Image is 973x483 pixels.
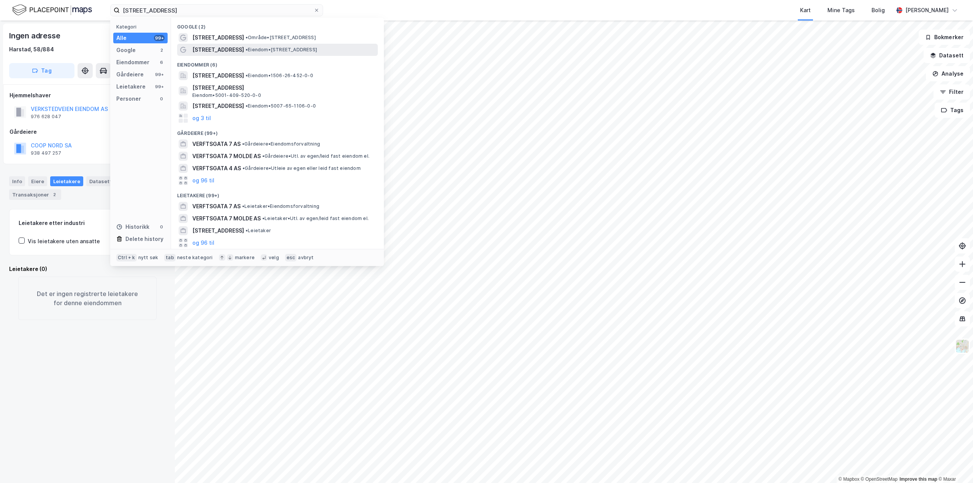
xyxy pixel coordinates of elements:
[262,153,265,159] span: •
[246,103,316,109] span: Eiendom • 5007-65-1106-0-0
[242,141,320,147] span: Gårdeiere • Eiendomsforvaltning
[192,139,241,149] span: VERFTSGATA 7 AS
[935,447,973,483] iframe: Chat Widget
[192,176,214,185] button: og 96 til
[269,255,279,261] div: velg
[164,254,176,261] div: tab
[9,264,166,274] div: Leietakere (0)
[116,94,141,103] div: Personer
[192,33,244,42] span: [STREET_ADDRESS]
[246,228,271,234] span: Leietaker
[242,141,244,147] span: •
[235,255,255,261] div: markere
[192,45,244,54] span: [STREET_ADDRESS]
[86,176,115,186] div: Datasett
[31,150,61,156] div: 938 497 257
[935,103,970,118] button: Tags
[116,82,146,91] div: Leietakere
[158,96,165,102] div: 0
[838,477,859,482] a: Mapbox
[120,5,314,16] input: Søk på adresse, matrikkel, gårdeiere, leietakere eller personer
[242,165,361,171] span: Gårdeiere • Utleie av egen eller leid fast eiendom
[28,176,47,186] div: Eiere
[905,6,949,15] div: [PERSON_NAME]
[31,114,61,120] div: 976 628 047
[955,339,970,353] img: Z
[116,222,149,231] div: Historikk
[262,215,265,221] span: •
[9,63,74,78] button: Tag
[116,254,137,261] div: Ctrl + k
[158,47,165,53] div: 2
[50,176,83,186] div: Leietakere
[192,214,261,223] span: VERFTSGATA 7 MOLDE AS
[924,48,970,63] button: Datasett
[19,219,156,228] div: Leietakere etter industri
[262,215,369,222] span: Leietaker • Utl. av egen/leid fast eiendom el.
[12,3,92,17] img: logo.f888ab2527a4732fd821a326f86c7f29.svg
[246,73,248,78] span: •
[171,56,384,70] div: Eiendommer (6)
[192,71,244,80] span: [STREET_ADDRESS]
[935,447,973,483] div: Kontrollprogram for chat
[262,153,369,159] span: Gårdeiere • Utl. av egen/leid fast eiendom el.
[246,47,248,52] span: •
[116,58,149,67] div: Eiendommer
[926,66,970,81] button: Analyse
[138,255,158,261] div: nytt søk
[246,35,248,40] span: •
[154,71,165,78] div: 99+
[800,6,811,15] div: Kart
[154,84,165,90] div: 99+
[192,152,261,161] span: VERFTSGATA 7 MOLDE AS
[116,24,168,30] div: Kategori
[192,83,375,92] span: [STREET_ADDRESS]
[900,477,937,482] a: Improve this map
[177,255,213,261] div: neste kategori
[246,47,317,53] span: Eiendom • [STREET_ADDRESS]
[246,103,248,109] span: •
[192,202,241,211] span: VERFTSGATA 7 AS
[9,189,61,200] div: Transaksjoner
[154,35,165,41] div: 99+
[116,33,127,43] div: Alle
[9,176,25,186] div: Info
[171,18,384,32] div: Google (2)
[861,477,898,482] a: OpenStreetMap
[192,101,244,111] span: [STREET_ADDRESS]
[242,165,245,171] span: •
[192,164,241,173] span: VERFTSGATA 4 AS
[51,191,58,198] div: 2
[18,277,157,320] div: Det er ingen registrerte leietakere for denne eiendommen
[116,46,136,55] div: Google
[192,238,214,247] button: og 96 til
[158,59,165,65] div: 6
[158,224,165,230] div: 0
[298,255,314,261] div: avbryt
[9,30,62,42] div: Ingen adresse
[242,203,244,209] span: •
[116,70,144,79] div: Gårdeiere
[9,45,54,54] div: Harstad, 58/884
[10,127,165,136] div: Gårdeiere
[933,84,970,100] button: Filter
[171,124,384,138] div: Gårdeiere (99+)
[192,114,211,123] button: og 3 til
[246,73,313,79] span: Eiendom • 1506-26-452-0-0
[919,30,970,45] button: Bokmerker
[242,203,319,209] span: Leietaker • Eiendomsforvaltning
[192,226,244,235] span: [STREET_ADDRESS]
[10,91,165,100] div: Hjemmelshaver
[192,92,261,98] span: Eiendom • 5001-409-520-0-0
[827,6,855,15] div: Mine Tags
[125,234,163,244] div: Delete history
[246,35,316,41] span: Område • [STREET_ADDRESS]
[246,228,248,233] span: •
[171,187,384,200] div: Leietakere (99+)
[872,6,885,15] div: Bolig
[285,254,297,261] div: esc
[28,237,100,246] div: Vis leietakere uten ansatte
